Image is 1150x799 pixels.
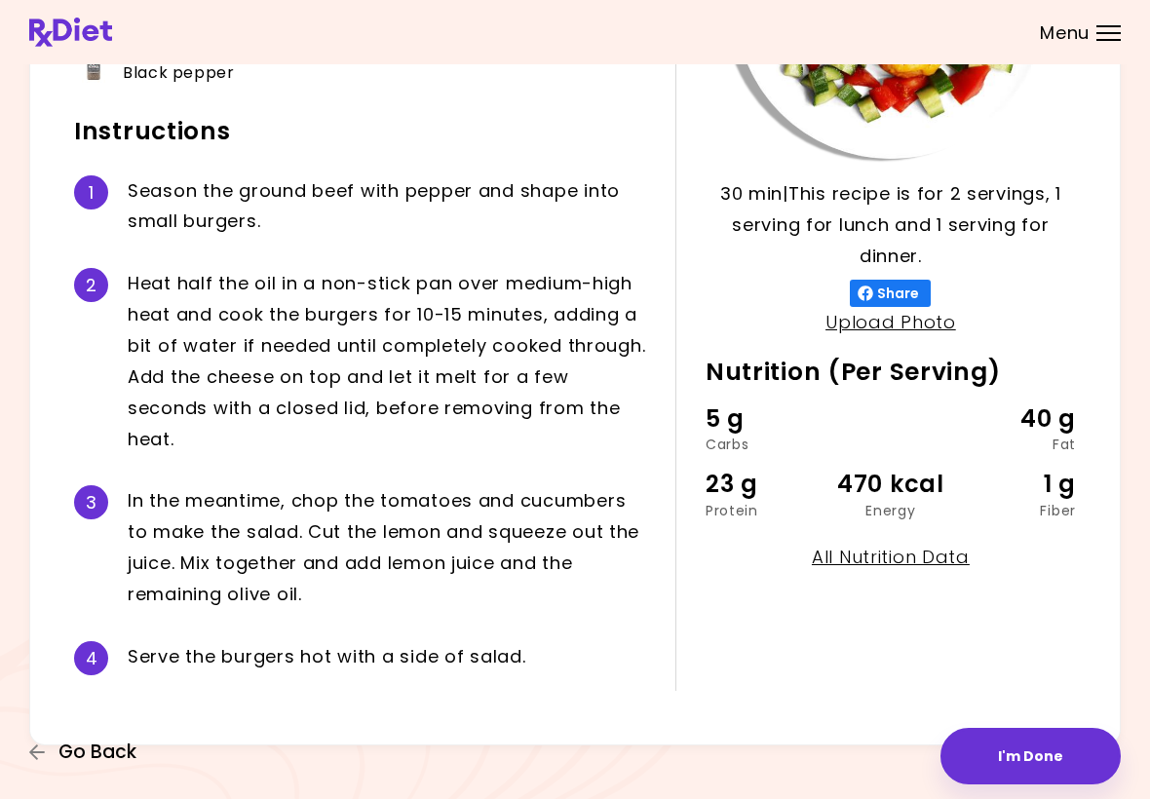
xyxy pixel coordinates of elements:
[940,728,1121,784] button: I'm Done
[128,485,646,609] div: I n t h e m e a n t i m e , c h o p t h e t o m a t o e s a n d c u c u m b e r s t o m a k e t h...
[58,742,136,763] span: Go Back
[123,63,235,82] span: Black pepper
[29,18,112,47] img: RxDiet
[74,116,646,147] h2: Instructions
[850,280,931,307] button: Share
[706,357,1076,388] h2: Nutrition (Per Serving)
[706,400,829,438] div: 5 g
[812,545,970,569] a: All Nutrition Data
[128,641,646,675] div: S e r v e t h e b u r g e r s h o t w i t h a s i d e o f s a l a d .
[74,485,108,519] div: 3
[873,285,923,301] span: Share
[74,641,108,675] div: 4
[74,175,108,209] div: 1
[952,400,1076,438] div: 40 g
[706,438,829,451] div: Carbs
[1040,24,1090,42] span: Menu
[829,466,953,503] div: 470 kcal
[706,466,829,503] div: 23 g
[952,466,1076,503] div: 1 g
[952,504,1076,517] div: Fiber
[825,310,956,334] a: Upload Photo
[829,504,953,517] div: Energy
[128,268,646,454] div: H e a t h a l f t h e o i l i n a n o n - s t i c k p a n o v e r m e d i u m - h i g h h e a t a...
[128,175,646,238] div: S e a s o n t h e g r o u n d b e e f w i t h p e p p e r a n d s h a p e i n t o s m a l l b u r...
[74,268,108,302] div: 2
[706,504,829,517] div: Protein
[952,438,1076,451] div: Fat
[706,178,1076,272] p: 30 min | This recipe is for 2 servings, 1 serving for lunch and 1 serving for dinner.
[29,742,146,763] button: Go Back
